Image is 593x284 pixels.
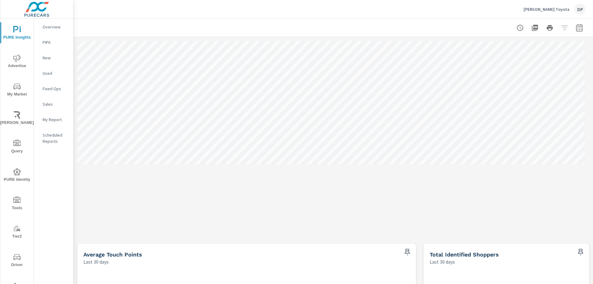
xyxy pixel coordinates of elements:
p: Last 30 days [430,258,455,265]
div: Sales [34,100,73,109]
div: My Report [34,115,73,124]
span: Tools [2,197,32,212]
span: PURE Identity [2,168,32,183]
span: [PERSON_NAME] [2,111,32,126]
span: Save this to your personalized report [402,247,412,257]
span: Driver [2,253,32,269]
div: Scheduled Reports [34,130,73,146]
button: Print Report [544,22,556,34]
div: DP [574,4,586,15]
p: Scheduled Reports [43,132,68,144]
p: New [43,55,68,61]
div: Fixed Ops [34,84,73,93]
span: PURE Insights [2,26,32,41]
div: PIPA [34,38,73,47]
button: Select Date Range [573,22,586,34]
p: Sales [43,101,68,107]
div: New [34,53,73,62]
span: Query [2,140,32,155]
div: Overview [34,22,73,32]
h5: Average Touch Points [83,251,142,258]
div: Used [34,69,73,78]
button: "Export Report to PDF" [529,22,541,34]
p: PIPA [43,39,68,45]
p: [PERSON_NAME] Toyota [524,6,570,12]
span: My Market [2,83,32,98]
p: Overview [43,24,68,30]
span: Advertise [2,54,32,70]
p: Fixed Ops [43,86,68,92]
p: Used [43,70,68,76]
span: Save this to your personalized report [576,247,586,257]
span: Tier2 [2,225,32,240]
p: My Report [43,117,68,123]
h5: Total Identified Shoppers [430,251,499,258]
p: Last 30 days [83,258,109,265]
